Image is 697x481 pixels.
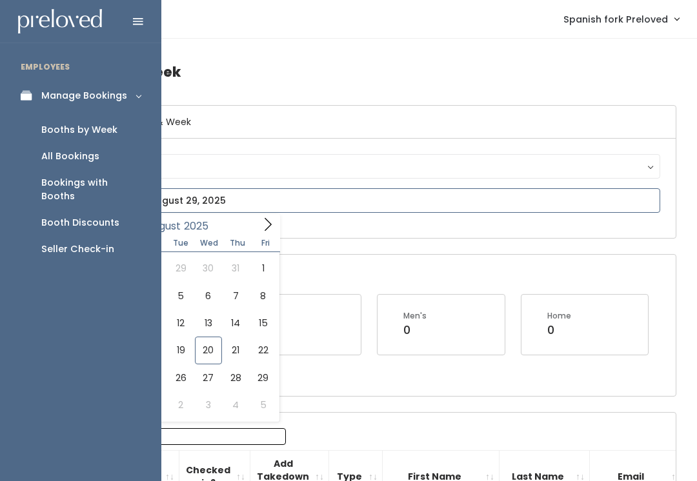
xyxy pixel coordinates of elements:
[222,282,249,309] span: August 7, 2025
[167,255,194,282] span: July 29, 2025
[167,337,194,364] span: August 19, 2025
[403,322,427,339] div: 0
[41,176,141,203] div: Bookings with Booths
[252,239,280,247] span: Fri
[249,255,276,282] span: August 1, 2025
[181,218,219,234] input: Year
[249,309,276,337] span: August 15, 2025
[41,150,99,163] div: All Bookings
[222,309,249,337] span: August 14, 2025
[563,12,668,26] span: Spanish fork Preloved
[167,282,194,309] span: August 5, 2025
[222,391,249,418] span: September 4, 2025
[167,364,194,391] span: August 26, 2025
[249,337,276,364] span: August 22, 2025
[249,391,276,418] span: September 5, 2025
[121,428,286,445] input: Search:
[82,188,660,213] input: August 23 - August 29, 2025
[66,54,676,90] h4: Booths by Week
[18,9,102,34] img: preloved logo
[547,310,571,322] div: Home
[403,310,427,322] div: Men's
[195,364,222,391] span: August 27, 2025
[66,106,676,139] h6: Select Location & Week
[222,337,249,364] span: August 21, 2025
[551,5,692,33] a: Spanish fork Preloved
[41,216,119,230] div: Booth Discounts
[41,242,114,256] div: Seller Check-in
[222,364,249,391] span: August 28, 2025
[41,89,127,103] div: Manage Bookings
[167,239,195,247] span: Tue
[195,391,222,418] span: September 3, 2025
[195,337,222,364] span: August 20, 2025
[167,391,194,418] span: September 2, 2025
[167,309,194,337] span: August 12, 2025
[94,159,648,173] div: Spanish Fork
[195,282,222,309] span: August 6, 2025
[195,309,222,337] span: August 13, 2025
[74,428,286,445] label: Search:
[195,255,222,282] span: July 30, 2025
[146,221,181,231] span: August
[547,322,571,339] div: 0
[223,239,252,247] span: Thu
[249,364,276,391] span: August 29, 2025
[249,282,276,309] span: August 8, 2025
[195,239,223,247] span: Wed
[82,154,660,179] button: Spanish Fork
[222,255,249,282] span: July 31, 2025
[41,123,117,137] div: Booths by Week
